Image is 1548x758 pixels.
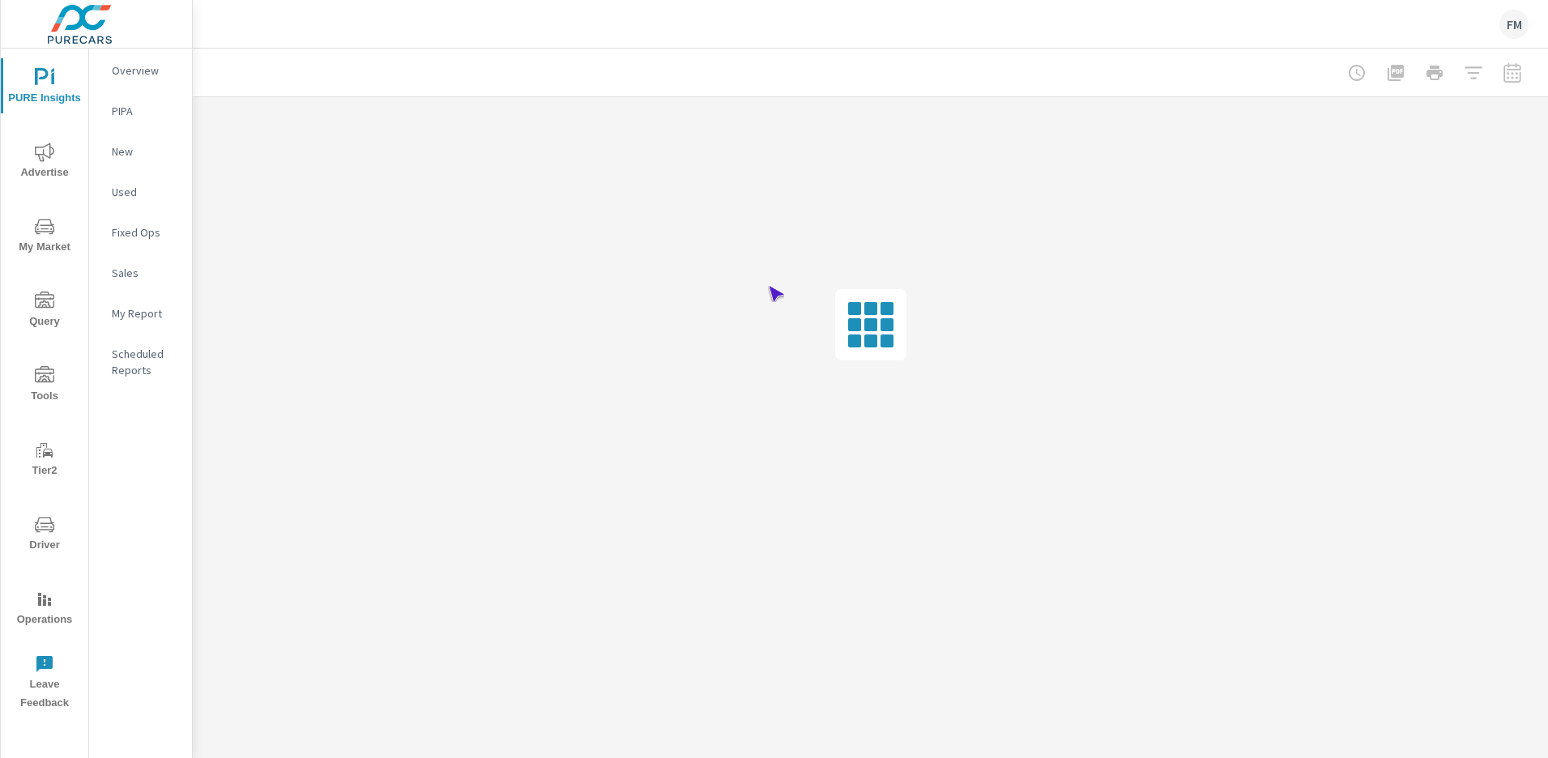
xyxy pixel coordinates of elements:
[6,68,83,108] span: PURE Insights
[6,654,83,713] span: Leave Feedback
[6,366,83,406] span: Tools
[1,49,88,719] div: nav menu
[6,441,83,480] span: Tier2
[1499,10,1529,39] div: FM
[112,305,179,322] p: My Report
[6,590,83,629] span: Operations
[89,342,192,382] div: Scheduled Reports
[89,261,192,285] div: Sales
[6,143,83,182] span: Advertise
[112,224,179,241] p: Fixed Ops
[6,292,83,331] span: Query
[112,103,179,119] p: PIPA
[112,346,179,378] p: Scheduled Reports
[112,62,179,79] p: Overview
[89,99,192,123] div: PIPA
[89,139,192,164] div: New
[112,265,179,281] p: Sales
[112,184,179,200] p: Used
[6,217,83,257] span: My Market
[89,220,192,245] div: Fixed Ops
[89,58,192,83] div: Overview
[89,301,192,326] div: My Report
[6,515,83,555] span: Driver
[112,143,179,160] p: New
[89,180,192,204] div: Used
